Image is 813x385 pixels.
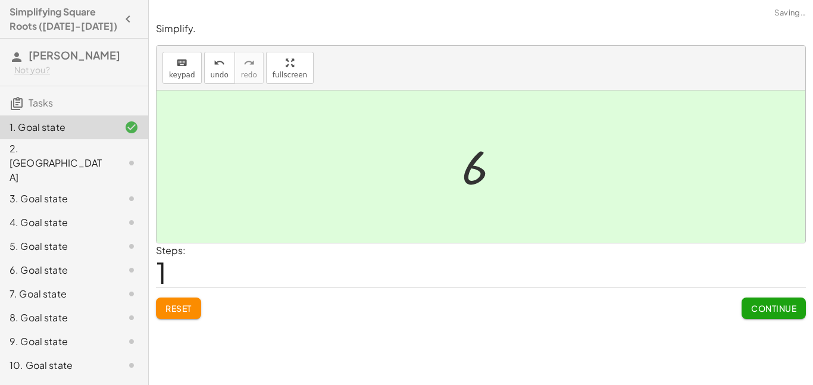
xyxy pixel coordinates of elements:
div: 9. Goal state [10,334,105,349]
button: redoredo [234,52,264,84]
i: undo [214,56,225,70]
div: 8. Goal state [10,311,105,325]
span: Continue [751,303,796,314]
div: 1. Goal state [10,120,105,134]
div: 4. Goal state [10,215,105,230]
span: fullscreen [273,71,307,79]
i: Task not started. [124,287,139,301]
div: 7. Goal state [10,287,105,301]
button: Continue [742,298,806,319]
i: Task finished and correct. [124,120,139,134]
button: undoundo [204,52,235,84]
div: 10. Goal state [10,358,105,373]
i: Task not started. [124,215,139,230]
button: Reset [156,298,201,319]
span: Saving… [774,7,806,19]
i: redo [243,56,255,70]
i: keyboard [176,56,187,70]
div: 2. [GEOGRAPHIC_DATA] [10,142,105,184]
i: Task not started. [124,239,139,253]
p: Simplify. [156,22,806,36]
span: redo [241,71,257,79]
i: Task not started. [124,358,139,373]
h4: Simplifying Square Roots ([DATE]-[DATE]) [10,5,117,33]
span: undo [211,71,229,79]
label: Steps: [156,244,186,256]
i: Task not started. [124,263,139,277]
i: Task not started. [124,156,139,170]
i: Task not started. [124,311,139,325]
span: keypad [169,71,195,79]
i: Task not started. [124,334,139,349]
span: Reset [165,303,192,314]
span: 1 [156,254,167,290]
button: keyboardkeypad [162,52,202,84]
span: Tasks [29,96,53,109]
div: 6. Goal state [10,263,105,277]
div: 5. Goal state [10,239,105,253]
span: [PERSON_NAME] [29,48,120,62]
div: 3. Goal state [10,192,105,206]
i: Task not started. [124,192,139,206]
div: Not you? [14,64,139,76]
button: fullscreen [266,52,314,84]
